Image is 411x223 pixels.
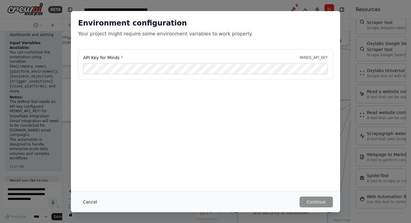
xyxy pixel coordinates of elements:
[83,55,123,61] label: API Key for Minds
[78,197,102,207] button: Cancel
[78,18,333,28] h2: Environment configuration
[300,55,328,60] p: MINDS_API_KEY
[300,197,333,207] button: Continue
[78,30,333,38] p: Your project might require some environment variables to work properly.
